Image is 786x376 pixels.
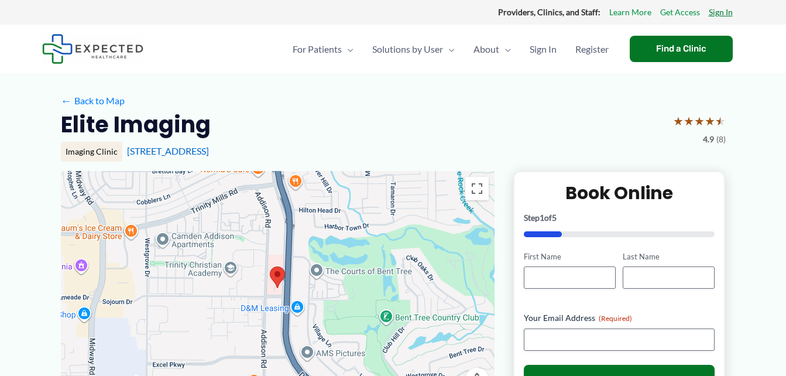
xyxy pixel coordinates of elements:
span: For Patients [293,29,342,70]
span: ★ [684,110,694,132]
label: First Name [524,251,616,262]
span: ★ [694,110,705,132]
span: Solutions by User [372,29,443,70]
img: Expected Healthcare Logo - side, dark font, small [42,34,143,64]
p: Step of [524,214,715,222]
span: (8) [716,132,726,147]
span: 4.9 [703,132,714,147]
span: ★ [715,110,726,132]
span: Sign In [530,29,557,70]
label: Your Email Address [524,312,715,324]
div: Imaging Clinic [61,142,122,162]
button: Toggle fullscreen view [465,177,489,200]
span: ★ [673,110,684,132]
span: Menu Toggle [499,29,511,70]
a: Register [566,29,618,70]
a: AboutMenu Toggle [464,29,520,70]
a: Sign In [709,5,733,20]
a: [STREET_ADDRESS] [127,145,209,156]
label: Last Name [623,251,715,262]
span: Menu Toggle [342,29,353,70]
strong: Providers, Clinics, and Staff: [498,7,600,17]
a: Find a Clinic [630,36,733,62]
h2: Book Online [524,182,715,204]
a: Sign In [520,29,566,70]
span: ★ [705,110,715,132]
a: For PatientsMenu Toggle [283,29,363,70]
span: ← [61,95,72,106]
a: Learn More [609,5,651,20]
h2: Elite Imaging [61,110,211,139]
nav: Primary Site Navigation [283,29,618,70]
span: About [473,29,499,70]
span: Menu Toggle [443,29,455,70]
span: 5 [552,213,557,223]
a: ←Back to Map [61,92,125,110]
span: 1 [540,213,544,223]
a: Solutions by UserMenu Toggle [363,29,464,70]
span: (Required) [599,314,632,323]
a: Get Access [660,5,700,20]
span: Register [575,29,609,70]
